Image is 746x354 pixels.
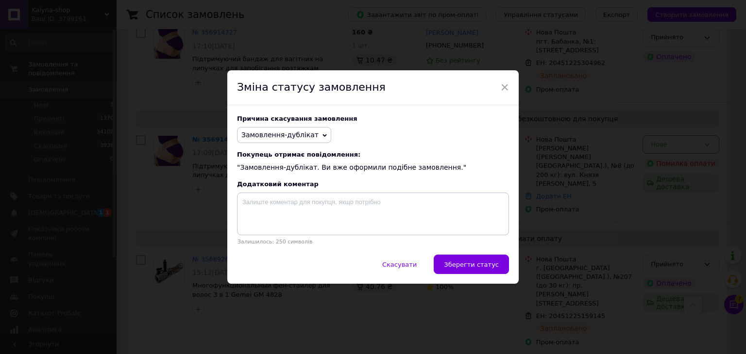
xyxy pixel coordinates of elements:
[241,131,319,139] span: Замовлення-дублікат
[237,180,509,188] div: Додатковий коментар
[434,255,509,274] button: Зберегти статус
[237,115,509,122] div: Причина скасування замовлення
[237,239,509,245] p: Залишилось: 250 символів
[382,261,417,268] span: Скасувати
[444,261,499,268] span: Зберегти статус
[237,151,509,158] span: Покупець отримає повідомлення:
[237,151,509,173] div: "Замовлення-дублікат. Ви вже оформили подібне замовлення."
[227,70,519,105] div: Зміна статусу замовлення
[372,255,427,274] button: Скасувати
[500,79,509,96] span: ×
